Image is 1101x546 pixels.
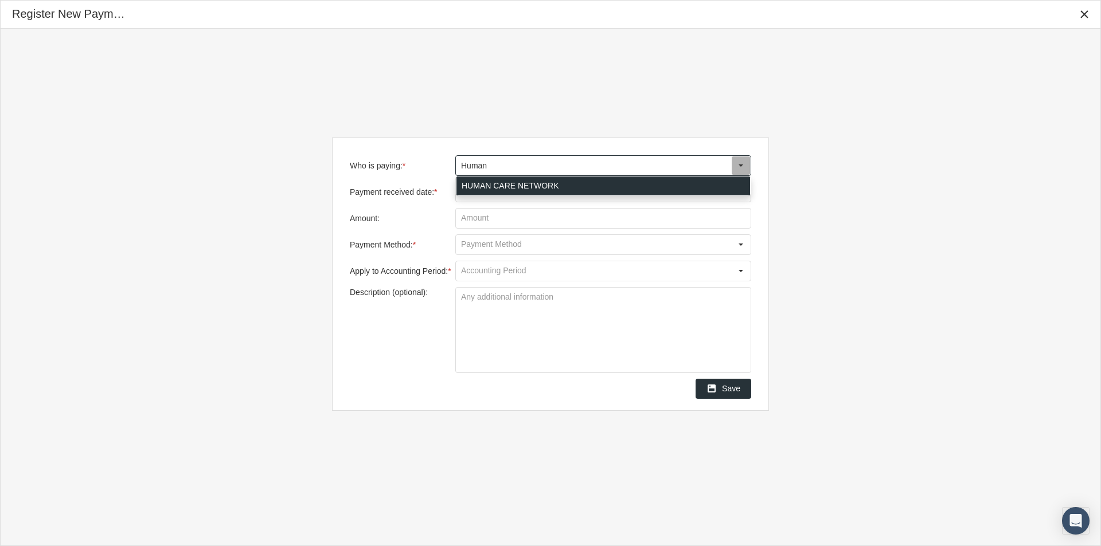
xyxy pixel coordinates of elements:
[350,266,448,276] span: Apply to Accounting Period:
[731,261,751,281] div: Select
[731,156,751,175] div: Select
[12,6,126,22] div: Register New Payment
[696,379,751,399] div: Save
[350,161,403,170] span: Who is paying:
[350,288,428,297] span: Description (optional):
[731,235,751,254] div: Select
[350,240,413,249] span: Payment Method:
[722,384,740,393] span: Save
[350,214,380,223] span: Amount:
[456,176,750,195] div: HUMAN CARE NETWORK
[1062,507,1090,535] div: Open Intercom Messenger
[350,187,434,197] span: Payment received date:
[1074,4,1095,25] div: Close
